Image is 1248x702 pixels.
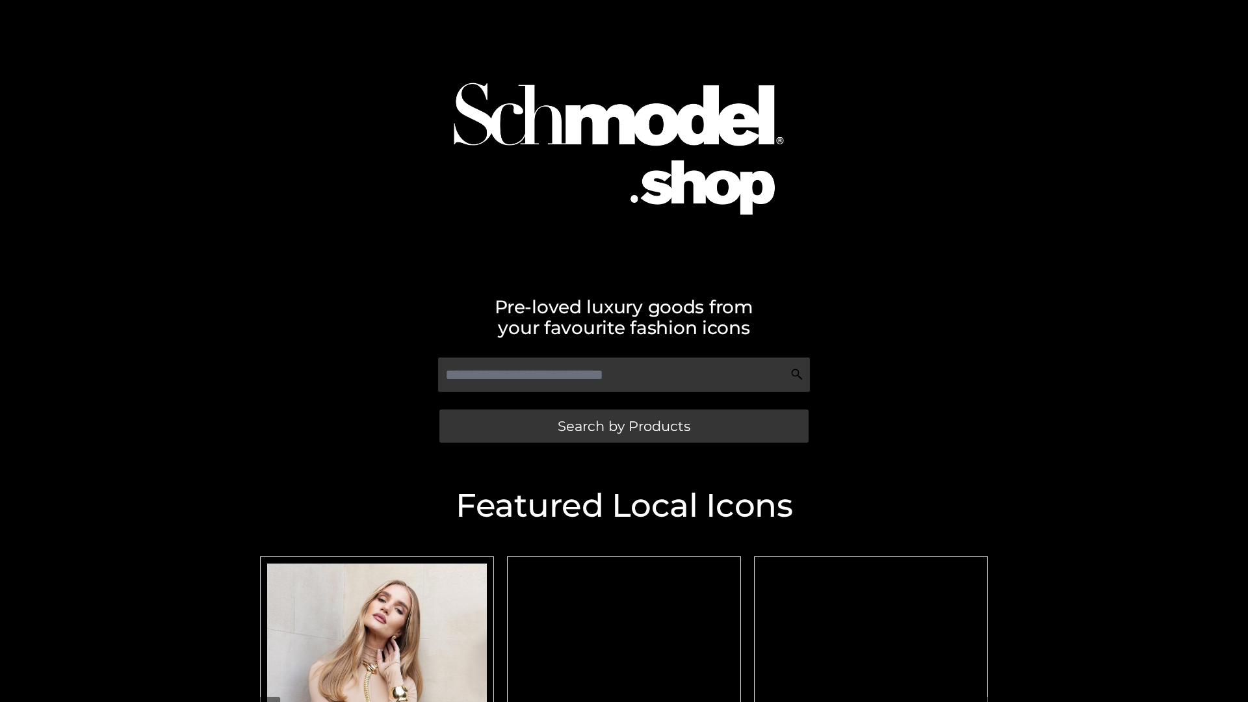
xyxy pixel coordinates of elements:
a: Search by Products [439,409,809,443]
span: Search by Products [558,419,690,433]
h2: Pre-loved luxury goods from your favourite fashion icons [253,296,994,338]
img: Search Icon [790,368,803,381]
h2: Featured Local Icons​ [253,489,994,522]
